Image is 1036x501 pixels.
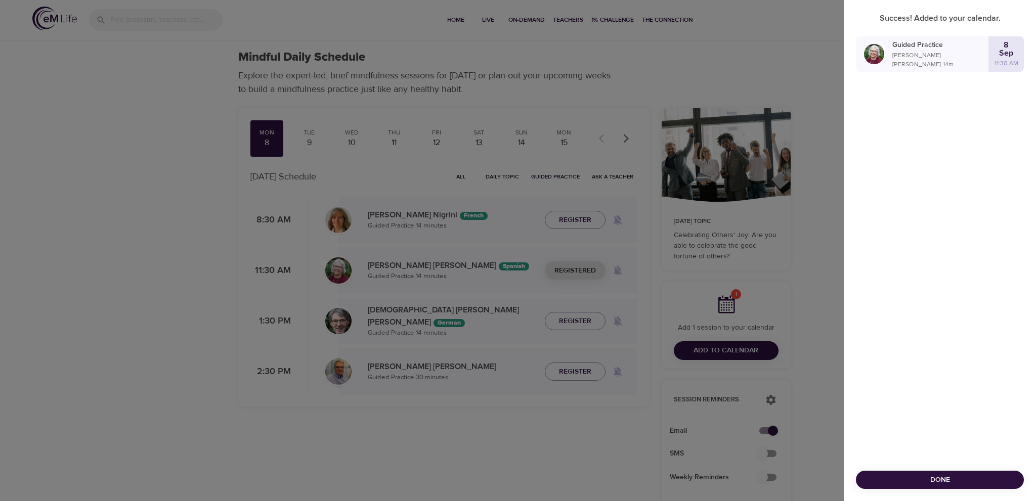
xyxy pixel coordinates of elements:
[999,49,1013,57] p: Sep
[856,12,1024,24] p: Success! Added to your calendar.
[995,59,1018,68] p: 11:30 AM
[864,44,884,64] img: Bernice_Moore_min.jpg
[892,40,988,51] p: Guided Practice
[864,474,1016,486] span: Done
[892,51,988,69] p: [PERSON_NAME] [PERSON_NAME] · 14 m
[1004,41,1009,49] p: 8
[856,471,1024,489] button: Done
